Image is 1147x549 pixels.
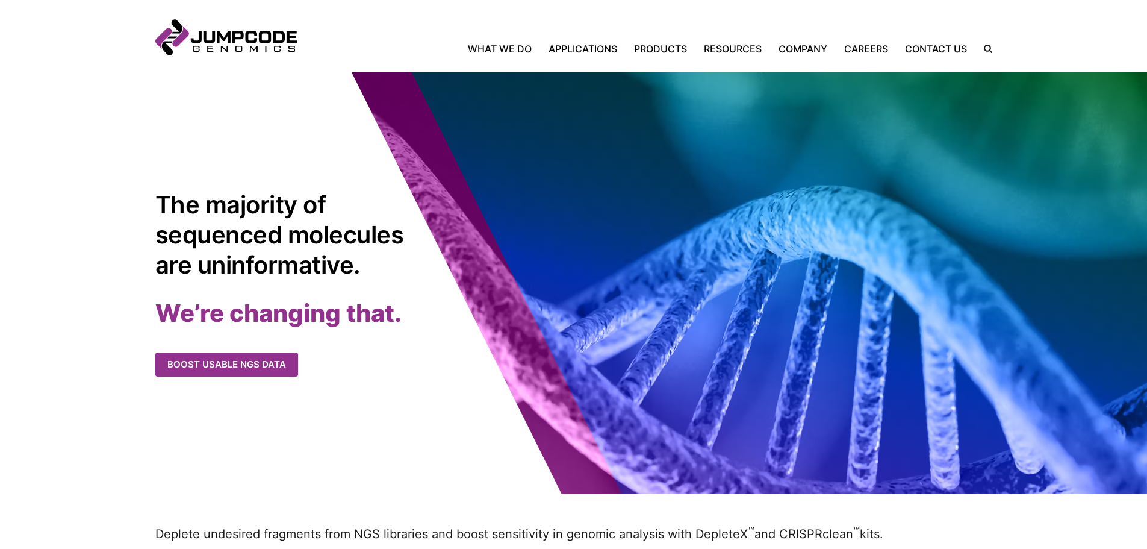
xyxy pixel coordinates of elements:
h2: We’re changing that. [155,298,574,328]
a: Applications [540,42,626,56]
h1: The majority of sequenced molecules are uninformative. [155,190,411,280]
a: Boost usable NGS data [155,353,298,377]
a: Resources [695,42,770,56]
p: Deplete undesired fragments from NGS libraries and boost sensitivity in genomic analysis with Dep... [155,524,992,543]
a: Contact Us [897,42,975,56]
sup: ™ [853,525,860,536]
a: Company [770,42,836,56]
a: Careers [836,42,897,56]
label: Search the site. [975,45,992,53]
a: Products [626,42,695,56]
sup: ™ [748,525,754,536]
a: What We Do [468,42,540,56]
nav: Primary Navigation [297,42,975,56]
